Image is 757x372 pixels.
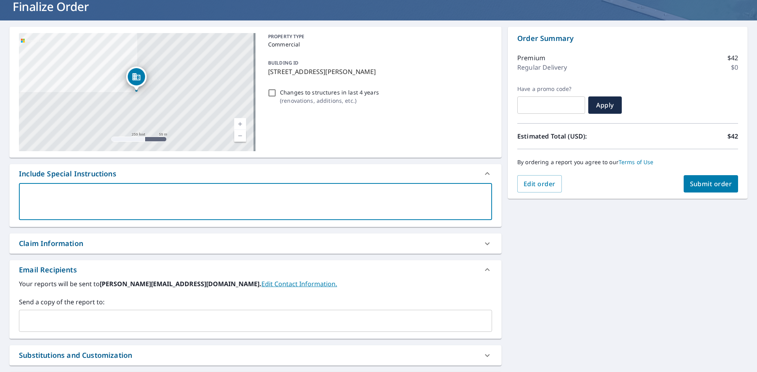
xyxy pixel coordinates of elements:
[268,67,489,76] p: [STREET_ADDRESS][PERSON_NAME]
[268,33,489,40] p: PROPERTY TYPE
[727,53,738,63] p: $42
[619,158,654,166] a: Terms of Use
[517,33,738,44] p: Order Summary
[126,67,147,91] div: Dropped pin, building 1, Commercial property, 12099 Lowell Blvd Broomfield, CO 80020
[517,131,628,141] p: Estimated Total (USD):
[234,118,246,130] a: Current Level 17, Zoom In
[234,130,246,142] a: Current Level 17, Zoom Out
[517,53,545,63] p: Premium
[19,168,116,179] div: Include Special Instructions
[588,96,622,114] button: Apply
[280,96,379,105] p: ( renovations, additions, etc. )
[268,59,298,66] p: BUILDING ID
[595,101,615,109] span: Apply
[19,265,77,275] div: Email Recipients
[731,63,738,72] p: $0
[517,63,567,72] p: Regular Delivery
[19,350,132,361] div: Substitutions and Customization
[9,345,502,365] div: Substitutions and Customization
[100,279,261,288] b: [PERSON_NAME][EMAIL_ADDRESS][DOMAIN_NAME].
[19,238,83,249] div: Claim Information
[9,233,502,254] div: Claim Information
[517,85,585,93] label: Have a promo code?
[268,40,489,48] p: Commercial
[517,159,738,166] p: By ordering a report you agree to our
[261,279,337,288] a: EditContactInfo
[19,279,492,289] label: Your reports will be sent to
[9,260,502,279] div: Email Recipients
[19,297,492,307] label: Send a copy of the report to:
[684,175,738,192] button: Submit order
[517,175,562,192] button: Edit order
[9,164,502,183] div: Include Special Instructions
[524,180,556,188] span: Edit order
[280,88,379,96] p: Changes to structures in last 4 years
[690,180,732,188] span: Submit order
[727,131,738,141] p: $42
